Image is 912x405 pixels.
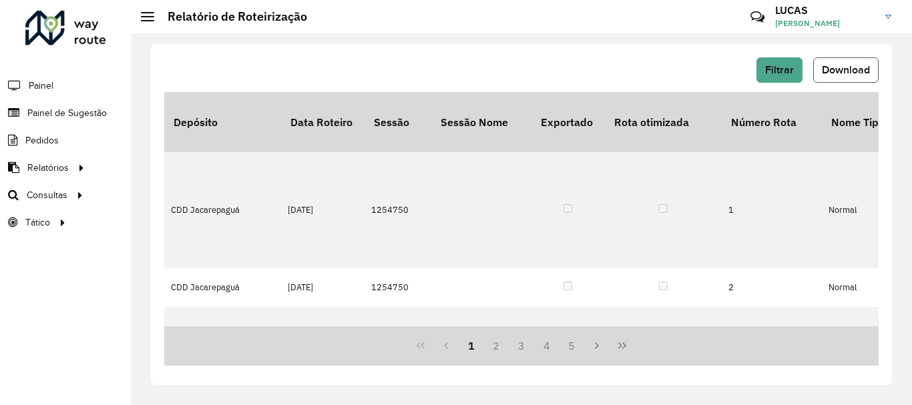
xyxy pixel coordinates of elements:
button: Next Page [584,333,610,358]
button: 3 [509,333,534,358]
span: Painel de Sugestão [27,106,107,120]
td: 1254750 [365,152,431,268]
td: 1254750 [365,268,431,307]
span: Painel [29,79,53,93]
button: 2 [483,333,509,358]
a: Contato Rápido [743,3,772,31]
td: CDD Jacarepaguá [164,268,281,307]
td: [DATE] [281,152,365,268]
button: 1 [459,333,484,358]
td: CDD Jacarepaguá [164,152,281,268]
span: Download [822,64,870,75]
button: 5 [559,333,585,358]
button: Last Page [610,333,635,358]
span: Pedidos [25,133,59,147]
span: Relatórios [27,161,69,175]
th: Rota otimizada [605,92,722,152]
span: Consultas [27,188,67,202]
td: 1254750 [365,307,431,372]
th: Data Roteiro [281,92,365,152]
h3: LUCAS [775,4,875,17]
button: Download [813,57,879,83]
td: 2 [722,268,822,307]
button: Filtrar [756,57,803,83]
th: Sessão [365,92,431,152]
td: 1 [722,152,822,268]
td: [DATE] [281,268,365,307]
td: 3 [722,307,822,372]
button: 4 [534,333,559,358]
td: CDD Jacarepaguá [164,307,281,372]
th: Exportado [531,92,605,152]
span: Filtrar [765,64,794,75]
th: Número Rota [722,92,822,152]
td: [DATE] [281,307,365,372]
th: Depósito [164,92,281,152]
span: [PERSON_NAME] [775,17,875,29]
span: Tático [25,216,50,230]
th: Sessão Nome [431,92,531,152]
h2: Relatório de Roteirização [154,9,307,24]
